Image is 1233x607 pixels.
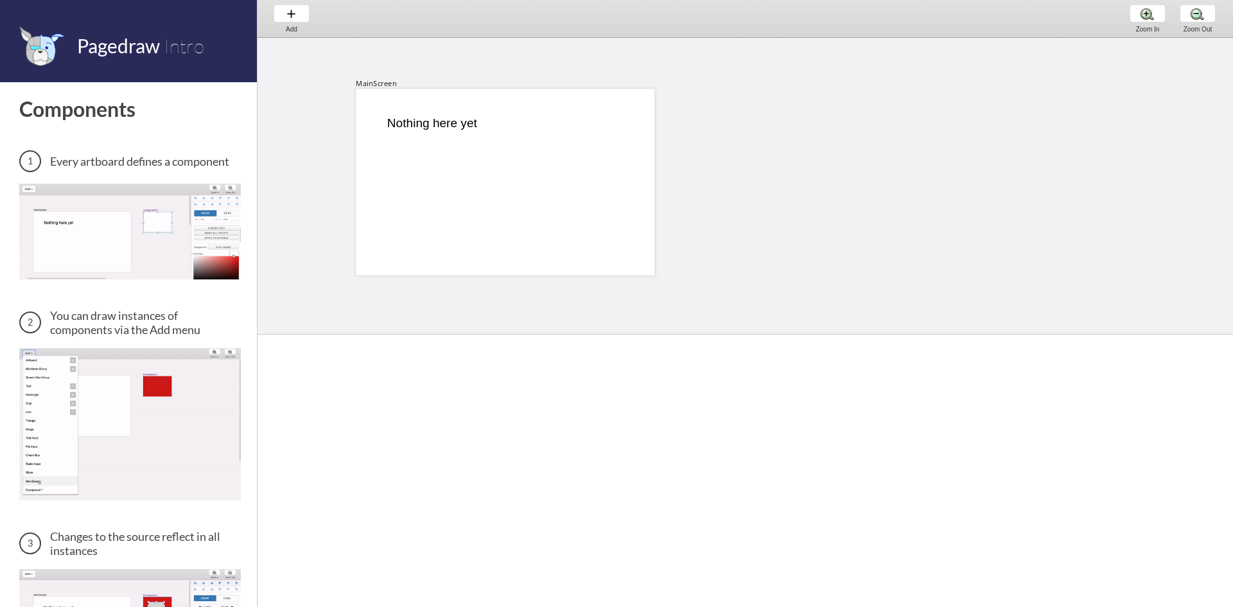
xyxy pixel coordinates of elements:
h3: Every artboard defines a component [19,150,241,172]
img: favicon.png [19,26,64,66]
img: Creating instance [19,348,241,500]
img: zoom-plus.png [1141,7,1154,21]
span: Pagedraw [77,34,160,57]
h3: Changes to the source reflect in all instances [19,529,241,558]
img: Creating artboard [19,184,241,279]
img: zoom-minus.png [1191,7,1204,21]
h3: You can draw instances of components via the Add menu [19,308,241,337]
div: Add [267,26,316,33]
div: Zoom Out [1173,26,1222,33]
h1: Components [19,96,241,121]
img: baseline-add-24px.svg [284,7,298,21]
span: Intro [164,34,204,58]
div: Zoom In [1123,26,1172,33]
div: MainScreen [356,79,397,89]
